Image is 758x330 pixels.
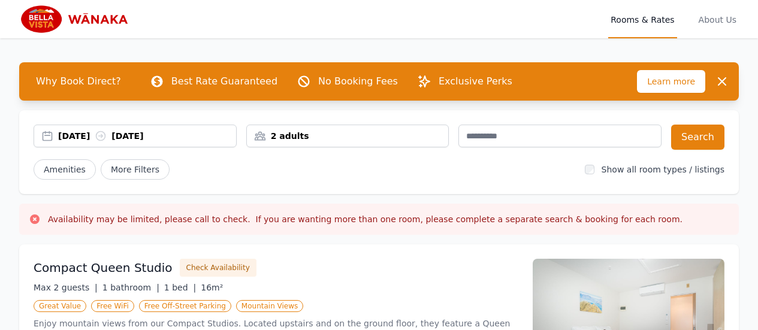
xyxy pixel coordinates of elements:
h3: Availability may be limited, please call to check. If you are wanting more than one room, please ... [48,213,682,225]
button: Check Availability [180,259,256,277]
button: Amenities [34,159,96,180]
span: Learn more [637,70,705,93]
span: 1 bed | [164,283,196,292]
span: Max 2 guests | [34,283,98,292]
button: Search [671,125,724,150]
span: 16m² [201,283,223,292]
div: [DATE] [DATE] [58,130,236,142]
p: Best Rate Guaranteed [171,74,277,89]
p: Exclusive Perks [439,74,512,89]
div: 2 adults [247,130,449,142]
span: Great Value [34,300,86,312]
span: Free WiFi [91,300,134,312]
span: More Filters [101,159,170,180]
span: 1 bathroom | [102,283,159,292]
span: Free Off-Street Parking [139,300,231,312]
label: Show all room types / listings [602,165,724,174]
span: Mountain Views [236,300,303,312]
h3: Compact Queen Studio [34,259,173,276]
p: No Booking Fees [318,74,398,89]
span: Why Book Direct? [26,69,131,93]
img: Bella Vista Wanaka [19,5,135,34]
